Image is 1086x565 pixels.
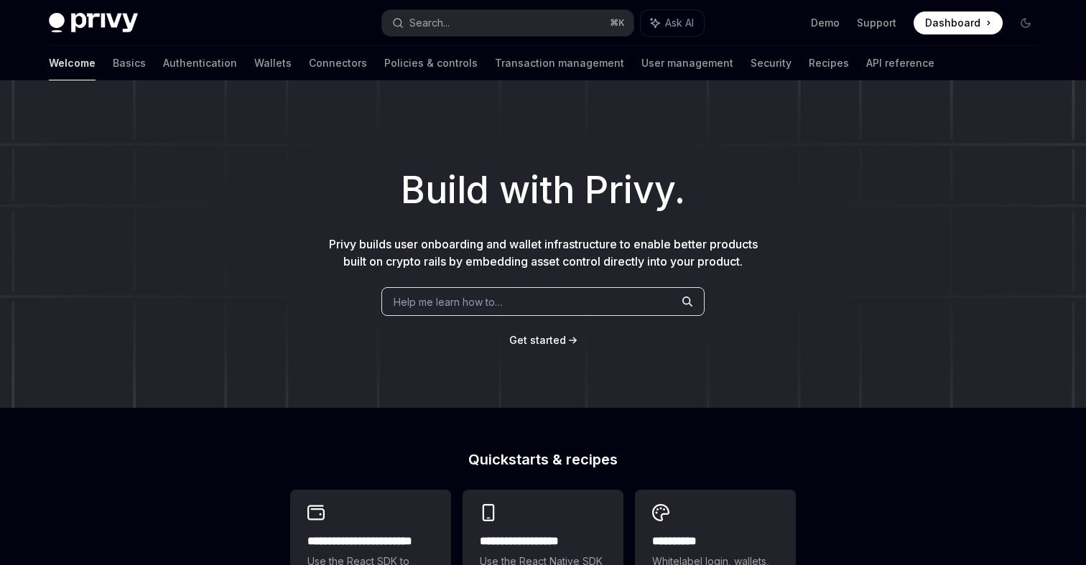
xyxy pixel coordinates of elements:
button: Ask AI [641,10,704,36]
a: Welcome [49,46,96,80]
a: Get started [509,333,566,347]
h1: Build with Privy. [23,162,1063,218]
a: Wallets [254,46,292,80]
button: Search...⌘K [382,10,633,36]
a: Policies & controls [384,46,478,80]
span: Get started [509,334,566,346]
a: API reference [866,46,934,80]
a: Support [857,16,896,30]
span: Privy builds user onboarding and wallet infrastructure to enable better products built on crypto ... [329,237,758,269]
span: Ask AI [665,16,694,30]
a: Basics [113,46,146,80]
img: dark logo [49,13,138,33]
a: User management [641,46,733,80]
div: Search... [409,14,450,32]
button: Toggle dark mode [1014,11,1037,34]
a: Connectors [309,46,367,80]
a: Recipes [809,46,849,80]
a: Authentication [163,46,237,80]
span: Help me learn how to… [394,294,503,309]
span: Dashboard [925,16,980,30]
a: Security [751,46,792,80]
h2: Quickstarts & recipes [290,452,796,467]
a: Dashboard [914,11,1003,34]
span: ⌘ K [610,17,625,29]
a: Transaction management [495,46,624,80]
a: Demo [811,16,840,30]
